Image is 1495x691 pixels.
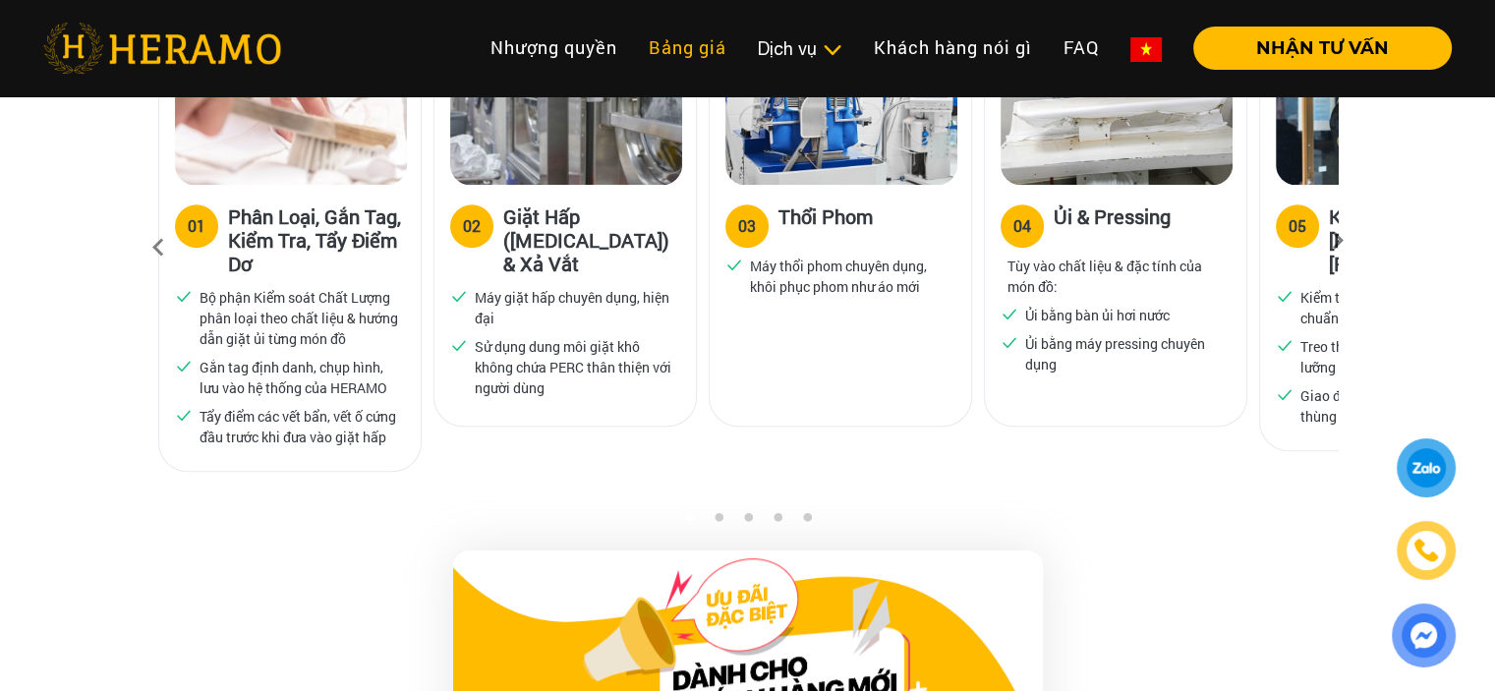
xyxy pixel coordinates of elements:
[1013,214,1031,238] div: 04
[175,357,193,374] img: checked.svg
[797,512,817,532] button: 5
[1054,204,1171,244] h3: Ủi & Pressing
[475,287,673,328] p: Máy giặt hấp chuyên dụng, hiện đại
[188,214,205,238] div: 01
[1276,287,1294,305] img: checked.svg
[1276,336,1294,354] img: checked.svg
[822,40,842,60] img: subToggleIcon
[1001,305,1018,322] img: checked.svg
[750,256,949,297] p: Máy thổi phom chuyên dụng, khôi phục phom như áo mới
[463,214,481,238] div: 02
[200,406,398,447] p: Tẩy điểm các vết bẩn, vết ố cứng đầu trước khi đưa vào giặt hấp
[858,27,1048,69] a: Khách hàng nói gì
[228,204,405,275] h3: Phân Loại, Gắn Tag, Kiểm Tra, Tẩy Điểm Dơ
[1007,256,1224,297] p: Tùy vào chất liệu & đặc tính của món đồ:
[450,336,468,354] img: checked.svg
[1415,540,1437,561] img: phone-icon
[1130,37,1162,62] img: vn-flag.png
[1025,305,1170,325] p: Ủi bằng bàn ủi hơi nước
[200,357,398,398] p: Gắn tag định danh, chụp hình, lưu vào hệ thống của HERAMO
[450,287,468,305] img: checked.svg
[175,406,193,424] img: checked.svg
[475,336,673,398] p: Sử dụng dung môi giặt khô không chứa PERC thân thiện với người dùng
[475,27,633,69] a: Nhượng quyền
[1048,27,1115,69] a: FAQ
[725,256,743,273] img: checked.svg
[1193,27,1452,70] button: NHẬN TƯ VẤN
[43,23,281,74] img: heramo-logo.png
[738,214,756,238] div: 03
[1400,524,1453,577] a: phone-icon
[679,512,699,532] button: 1
[758,35,842,62] div: Dịch vụ
[1001,333,1018,351] img: checked.svg
[1025,333,1224,374] p: Ủi bằng máy pressing chuyên dụng
[175,287,193,305] img: checked.svg
[633,27,742,69] a: Bảng giá
[738,512,758,532] button: 3
[709,512,728,532] button: 2
[1178,39,1452,57] a: NHẬN TƯ VẤN
[200,287,398,349] p: Bộ phận Kiểm soát Chất Lượng phân loại theo chất liệu & hướng dẫn giặt ủi từng món đồ
[1276,385,1294,403] img: checked.svg
[503,204,680,275] h3: Giặt Hấp ([MEDICAL_DATA]) & Xả Vắt
[778,204,873,244] h3: Thổi Phom
[768,512,787,532] button: 4
[1289,214,1306,238] div: 05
